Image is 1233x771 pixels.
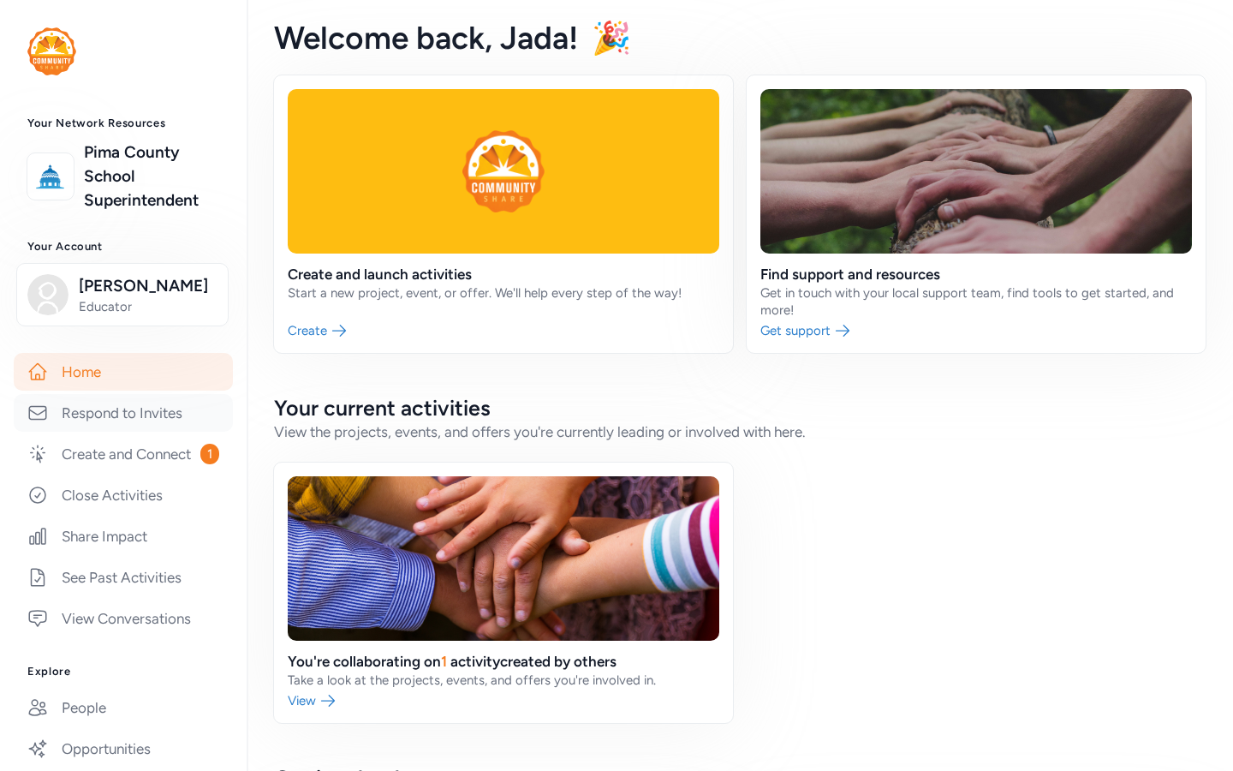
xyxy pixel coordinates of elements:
[32,158,69,195] img: logo
[14,435,233,473] a: Create and Connect1
[14,559,233,596] a: See Past Activities
[14,517,233,555] a: Share Impact
[274,19,578,57] span: Welcome back , Jada!
[14,689,233,726] a: People
[14,476,233,514] a: Close Activities
[592,19,631,57] span: 🎉
[84,140,219,212] a: Pima County School Superintendent
[274,394,1206,421] h2: Your current activities
[27,27,76,75] img: logo
[27,240,219,254] h3: Your Account
[16,263,229,326] button: [PERSON_NAME]Educator
[200,444,219,464] span: 1
[79,274,217,298] span: [PERSON_NAME]
[27,665,219,678] h3: Explore
[14,353,233,391] a: Home
[14,394,233,432] a: Respond to Invites
[274,421,1206,442] div: View the projects, events, and offers you're currently leading or involved with here.
[79,298,217,315] span: Educator
[14,600,233,637] a: View Conversations
[14,730,233,768] a: Opportunities
[27,117,219,130] h3: Your Network Resources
